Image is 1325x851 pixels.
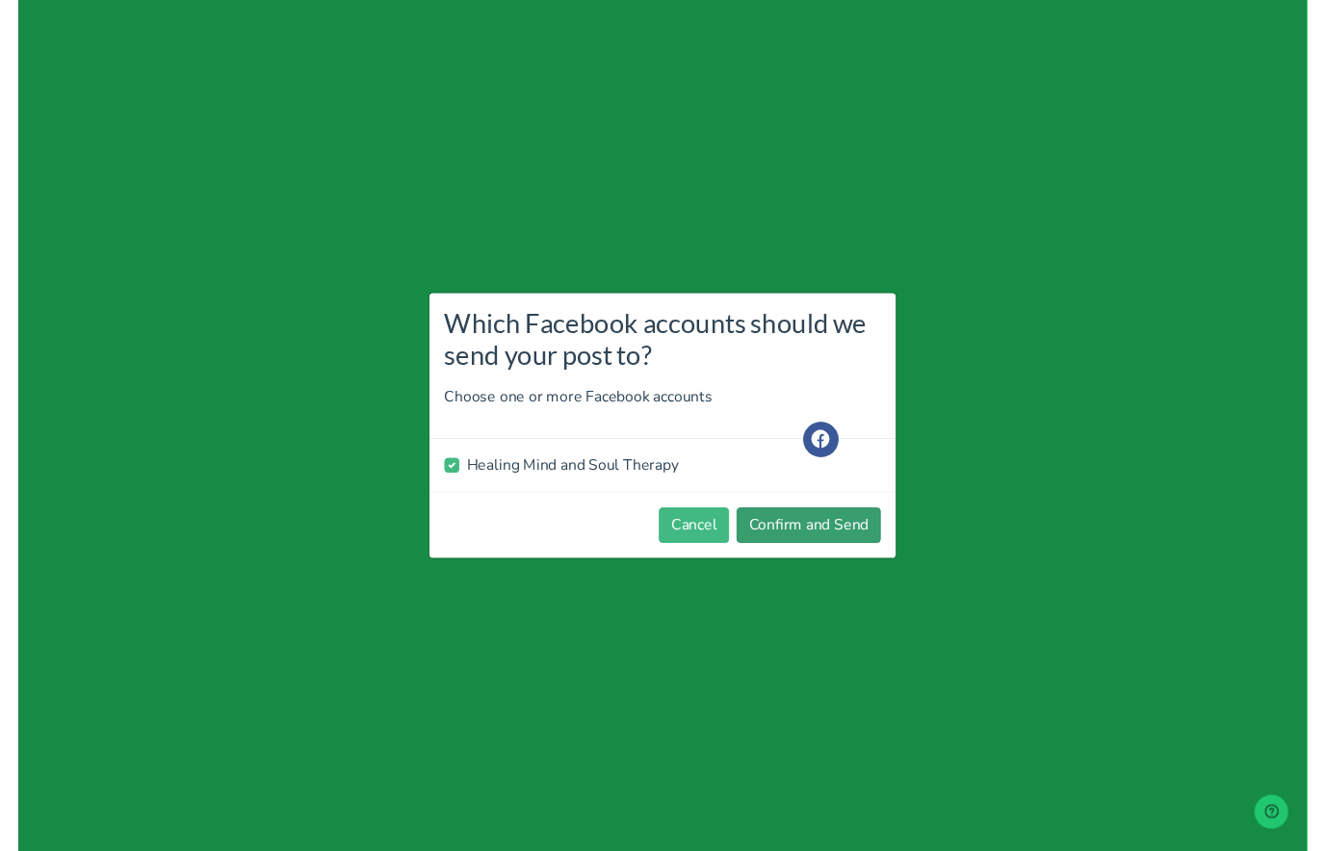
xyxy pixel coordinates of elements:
[461,467,679,490] label: Healing Mind and Soul Therapy
[659,522,731,558] button: Cancel
[438,317,887,381] h3: Which Facebook accounts should we send your post to?
[739,522,887,558] button: Confirm and Send
[438,397,887,420] p: Choose one or more Facebook accounts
